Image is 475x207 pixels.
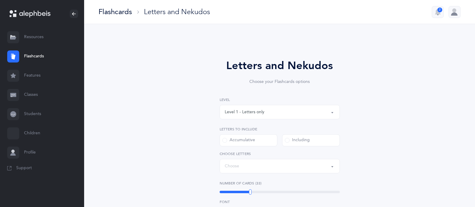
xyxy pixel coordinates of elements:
div: Flashcards [99,7,132,17]
div: Letters and Nekudos [144,7,210,17]
div: 2 [437,8,442,12]
button: 2 [432,6,444,18]
label: Letters to include [220,126,340,132]
span: Support [16,165,32,171]
div: Including [285,137,310,143]
label: Level [220,97,340,102]
button: Choose [220,159,340,173]
div: Choose [225,163,239,169]
label: Choose letters [220,151,340,157]
label: Font [220,199,340,205]
div: Accumulative [222,137,255,143]
label: Number of Cards (33) [220,181,340,186]
div: Level 1 - Letters only [225,109,264,115]
div: Letters and Nekudos [203,58,357,74]
div: Choose your Flashcards options [203,79,357,85]
button: Level 1 - Letters only [220,105,340,119]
